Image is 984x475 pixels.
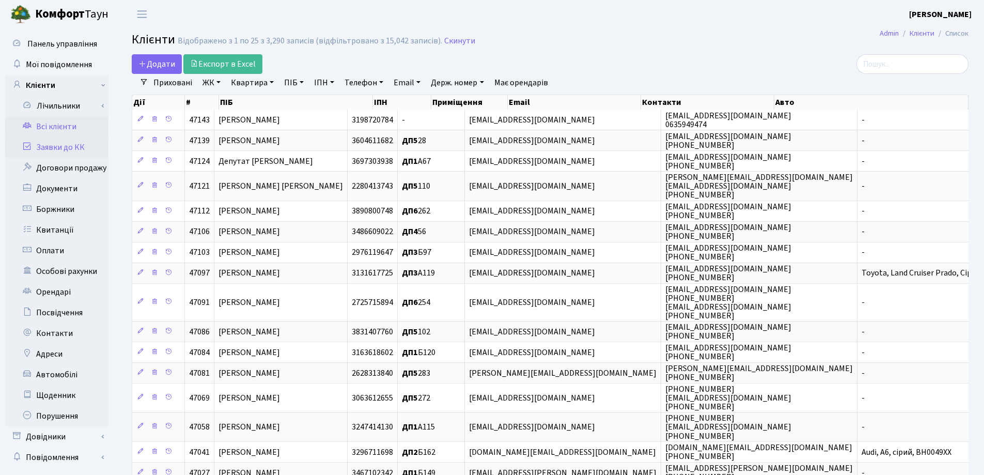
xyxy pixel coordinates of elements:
span: Депутат [PERSON_NAME] [218,156,313,167]
span: [DOMAIN_NAME][EMAIL_ADDRESS][DOMAIN_NAME] [PHONE_NUMBER] [665,442,852,462]
b: ДП3 [402,268,418,279]
span: Додати [138,58,175,70]
a: Клієнти [5,75,108,96]
span: 47139 [189,135,210,146]
span: [EMAIL_ADDRESS][DOMAIN_NAME] [469,135,595,146]
span: Б120 [402,347,435,358]
span: [EMAIL_ADDRESS][DOMAIN_NAME] [469,226,595,238]
a: Лічильники [12,96,108,116]
b: ДП6 [402,206,418,217]
a: Орендарі [5,282,108,302]
b: ДП5 [402,367,418,379]
span: Б97 [402,247,431,258]
span: 102 [402,326,430,338]
img: logo.png [10,4,31,25]
span: 2280413743 [352,180,393,192]
th: ПІБ [219,95,373,110]
span: [EMAIL_ADDRESS][DOMAIN_NAME] [469,347,595,358]
span: 28 [402,135,426,146]
span: [EMAIL_ADDRESS][DOMAIN_NAME] [PHONE_NUMBER] [665,242,791,263]
span: 47103 [189,247,210,258]
span: [PERSON_NAME] [218,135,280,146]
span: 283 [402,367,430,379]
span: [PERSON_NAME] [218,367,280,379]
span: [EMAIL_ADDRESS][DOMAIN_NAME] [469,206,595,217]
span: [EMAIL_ADDRESS][DOMAIN_NAME] [469,392,595,404]
a: ЖК [198,74,225,91]
a: Щоденник [5,385,108,406]
span: - [862,347,865,358]
span: [PERSON_NAME][EMAIL_ADDRESS][DOMAIN_NAME] [469,367,657,379]
span: 110 [402,180,430,192]
span: [EMAIL_ADDRESS][DOMAIN_NAME] [PHONE_NUMBER] [665,342,791,362]
span: [PERSON_NAME][EMAIL_ADDRESS][DOMAIN_NAME] [PHONE_NUMBER] [665,363,853,383]
span: 47097 [189,268,210,279]
span: - [862,422,865,433]
span: [EMAIL_ADDRESS][DOMAIN_NAME] [469,156,595,167]
b: ДП5 [402,392,418,404]
span: А119 [402,268,435,279]
span: [PHONE_NUMBER] [EMAIL_ADDRESS][DOMAIN_NAME] [PHONE_NUMBER] [665,412,791,441]
a: Всі клієнти [5,116,108,137]
span: Панель управління [27,38,97,50]
span: 47081 [189,367,210,379]
span: - [862,392,865,404]
a: Admin [880,28,899,39]
b: ДП5 [402,180,418,192]
span: - [862,135,865,146]
b: ДП4 [402,226,418,238]
span: [PERSON_NAME] [PERSON_NAME] [218,180,343,192]
a: ПІБ [280,74,308,91]
span: 47084 [189,347,210,358]
span: 3198720784 [352,114,393,126]
span: - [862,326,865,338]
span: 47143 [189,114,210,126]
span: - [402,114,405,126]
span: [EMAIL_ADDRESS][DOMAIN_NAME] [469,422,595,433]
a: Клієнти [910,28,934,39]
span: Клієнти [132,30,175,49]
span: [EMAIL_ADDRESS][DOMAIN_NAME] [469,268,595,279]
span: [PERSON_NAME] [218,114,280,126]
b: ДП1 [402,156,418,167]
span: [PERSON_NAME] [218,268,280,279]
a: Порушення [5,406,108,426]
a: Email [389,74,425,91]
span: - [862,206,865,217]
span: 3163618602 [352,347,393,358]
span: 3296711698 [352,447,393,458]
span: 272 [402,392,430,404]
span: [PERSON_NAME] [218,297,280,308]
a: Адреси [5,344,108,364]
span: 3063612655 [352,392,393,404]
span: 3131617725 [352,268,393,279]
a: Додати [132,54,182,74]
span: - [862,226,865,238]
span: 47041 [189,447,210,458]
b: ДП5 [402,326,418,338]
span: А67 [402,156,431,167]
span: А115 [402,422,435,433]
span: Таун [35,6,108,23]
b: ДП5 [402,135,418,146]
a: Повідомлення [5,447,108,468]
span: 47121 [189,180,210,192]
th: Контакти [641,95,774,110]
span: [PHONE_NUMBER] [EMAIL_ADDRESS][DOMAIN_NAME] [PHONE_NUMBER] [665,384,791,412]
a: Квитанції [5,220,108,240]
span: 47086 [189,326,210,338]
span: 47069 [189,392,210,404]
b: ДП1 [402,347,418,358]
a: Особові рахунки [5,261,108,282]
span: [EMAIL_ADDRESS][DOMAIN_NAME] [469,326,595,338]
span: [PERSON_NAME][EMAIL_ADDRESS][DOMAIN_NAME] [EMAIL_ADDRESS][DOMAIN_NAME] [PHONE_NUMBER] [665,172,853,201]
a: Контакти [5,323,108,344]
span: [EMAIL_ADDRESS][DOMAIN_NAME] [PHONE_NUMBER] [665,201,791,221]
span: - [862,297,865,308]
span: 47058 [189,422,210,433]
span: 47112 [189,206,210,217]
th: # [185,95,219,110]
span: [PERSON_NAME] [218,326,280,338]
span: [PERSON_NAME] [218,347,280,358]
a: Має орендарів [490,74,552,91]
